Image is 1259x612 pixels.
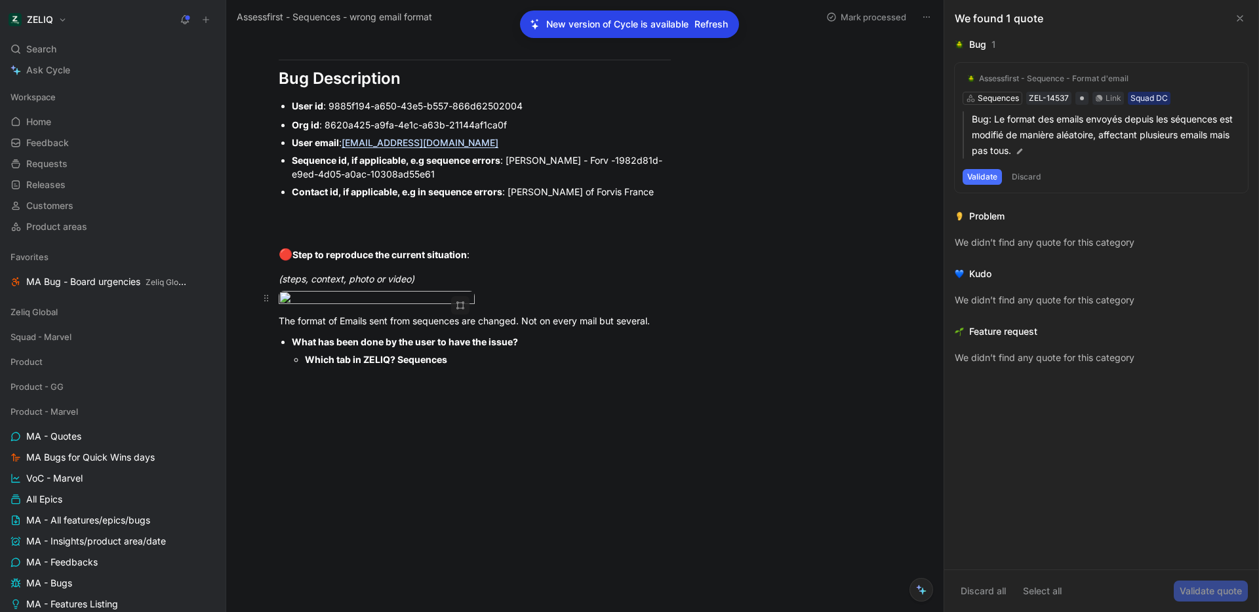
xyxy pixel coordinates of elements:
span: All Epics [26,493,62,506]
span: Home [26,115,51,128]
span: MA - Bugs [26,577,72,590]
div: Feature request [969,324,1037,339]
a: Product areas [5,217,220,237]
div: Product [5,352,220,375]
strong: What has been done by the user to have the issue? [292,336,518,347]
div: 1 [991,37,996,52]
span: Customers [26,199,73,212]
button: Validate [963,169,1002,185]
button: 🪲Assessfirst - Sequence - Format d'email [963,71,1133,86]
div: Search [5,39,220,59]
div: We didn’t find any quote for this category [955,235,1248,250]
img: Dylan Pujol.png [279,291,475,309]
a: Home [5,112,220,132]
div: Assessfirst - Sequence - Format d'email [979,73,1129,84]
span: Releases [26,178,66,191]
div: Product - GG [5,377,220,400]
strong: Which tab in ZELIQ? Sequences [305,354,447,365]
div: Zeliq Global [5,302,220,326]
div: We didn’t find any quote for this category [955,292,1248,308]
span: MA Bugs for Quick Wins days [26,451,155,464]
span: MA - All features/epics/bugs [26,514,150,527]
span: Search [26,41,56,57]
span: VoC - Marvel [26,472,83,485]
span: Assessfirst - Sequences - wrong email format [237,9,432,25]
div: The format of Emails sent from sequences are changed. Not on every mail but several. [279,314,671,328]
strong: Sequence id, if applicable, e.g sequence errors [292,155,500,166]
img: 🌱 [955,327,964,336]
span: MA - Quotes [26,430,81,443]
div: Squad - Marvel [5,327,220,351]
div: Product [5,352,220,372]
img: 🪲 [967,75,975,83]
button: Discard all [955,581,1012,602]
a: [EMAIL_ADDRESS][DOMAIN_NAME] [342,137,498,148]
strong: Step to reproduce the current situation [292,249,467,260]
img: 🪲 [955,40,964,49]
div: : 9885f194-a650-43e5-b557-866d62502004 [292,99,671,113]
img: pen.svg [1015,147,1024,156]
span: Squad - Marvel [10,330,71,343]
div: Workspace [5,87,220,107]
div: Zeliq Global [5,302,220,322]
a: Feedback [5,133,220,153]
button: Mark processed [820,8,912,26]
span: Product areas [26,220,87,233]
a: VoC - Marvel [5,469,220,488]
span: 🔴 [279,248,292,261]
span: Favorites [10,250,49,263]
a: MA - Feedbacks [5,552,220,572]
a: MA - All features/epics/bugs [5,510,220,530]
div: : [PERSON_NAME] of Forvis France [292,185,671,199]
span: Ask Cycle [26,62,70,78]
span: MA - Insights/product area/date [26,535,166,548]
h1: ZELIQ [27,14,53,26]
a: All Epics [5,489,220,509]
strong: Contact id, if applicable, e.g in sequence errors [292,186,502,197]
strong: User email [292,137,339,148]
strong: Org id [292,119,319,130]
div: We found 1 quote [955,10,1043,26]
button: Discard [1007,169,1046,185]
img: 💙 [955,269,964,278]
a: MA Bugs for Quick Wins days [5,448,220,467]
img: 👂 [955,212,964,221]
span: 1982d81d-e9ed-4d05-a0ac-10308ad55e61 [292,155,662,180]
span: Product [10,355,43,368]
button: Select all [1017,581,1068,602]
div: Squad - Marvel [5,327,220,347]
span: Feedback [26,136,69,149]
a: MA - Quotes [5,427,220,446]
a: MA - Bugs [5,573,220,593]
div: : [279,246,671,263]
a: Ask Cycle [5,60,220,80]
a: Customers [5,196,220,216]
button: ZELIQZELIQ [5,10,70,29]
span: Requests [26,157,68,170]
span: Zeliq Global [146,277,190,287]
div: : 8620a425-a9fa-4e1c-a63b-21144af1ca0f [292,118,671,132]
button: Validate quote [1174,581,1248,602]
div: : [PERSON_NAME] - Forv - [292,153,671,181]
button: Refresh [694,16,729,33]
em: (steps, context, photo or video) [279,273,414,284]
span: MA - Features Listing [26,598,118,611]
div: Kudo [969,266,991,282]
a: MA - Insights/product area/date [5,531,220,551]
div: Favorites [5,247,220,267]
a: Requests [5,154,220,174]
div: Bug [969,37,986,52]
p: Bug: Le format des emails envoyés depuis les séquences est modifié de manière aléatoire, affectan... [972,111,1240,159]
span: MA Bug - Board urgencies [26,275,187,289]
strong: User id [292,100,323,111]
span: Product - Marvel [10,405,78,418]
span: Refresh [694,16,728,32]
span: Product - GG [10,380,64,393]
a: MA Bug - Board urgenciesZeliq Global [5,272,220,292]
a: Releases [5,175,220,195]
div: : [292,136,671,149]
div: Product - GG [5,377,220,396]
p: New version of Cycle is available [546,16,689,32]
div: Problem [969,208,1005,224]
div: We didn’t find any quote for this category [955,350,1248,366]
